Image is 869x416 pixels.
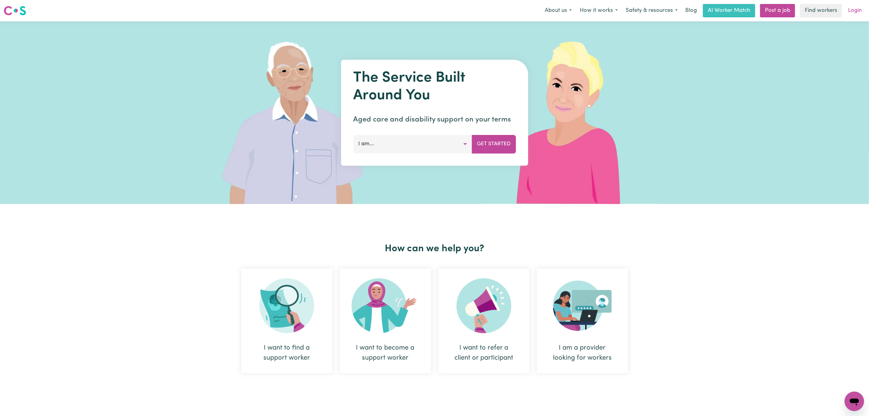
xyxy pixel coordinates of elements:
[241,269,332,373] div: I want to find a support worker
[576,4,622,17] button: How it works
[845,392,864,411] iframe: Button to launch messaging window, conversation in progress
[353,135,472,153] button: I am...
[354,343,416,363] div: I want to become a support worker
[553,278,612,333] img: Provider
[541,4,576,17] button: About us
[457,278,511,333] img: Refer
[472,135,516,153] button: Get Started
[4,4,26,18] a: Careseekers logo
[256,343,318,363] div: I want to find a support worker
[238,243,632,255] h2: How can we help you?
[551,343,614,363] div: I am a provider looking for workers
[438,269,530,373] div: I want to refer a client or participant
[453,343,515,363] div: I want to refer a client or participant
[703,4,755,17] a: AI Worker Match
[4,5,26,16] img: Careseekers logo
[340,269,431,373] div: I want to become a support worker
[800,4,842,17] a: Find workers
[844,4,865,17] a: Login
[352,278,419,333] img: Become Worker
[622,4,682,17] button: Safety & resources
[353,114,516,125] p: Aged care and disability support on your terms
[259,278,314,333] img: Search
[682,4,700,17] a: Blog
[353,69,516,104] h1: The Service Built Around You
[537,269,628,373] div: I am a provider looking for workers
[760,4,795,17] a: Post a job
